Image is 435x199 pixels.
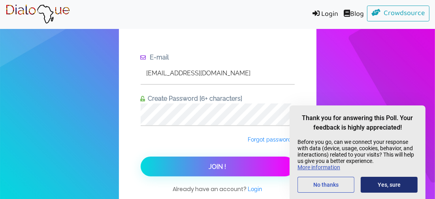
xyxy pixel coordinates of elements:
a: Blog [341,6,367,23]
span: E-mail [147,54,169,61]
h2: Thank you for answering this Poll. Your feedback is highly appreciated! [298,112,418,132]
span: Join Us ! [141,13,295,53]
button: Yes, sure [361,177,418,193]
a: Forgot password? [248,136,295,144]
a: Login [248,185,262,193]
a: More information [298,164,340,170]
span: Create Password [6+ characters] [145,95,243,102]
button: No thanks [298,177,354,193]
span: Forgot password? [248,136,295,143]
a: Login [307,6,341,23]
input: Enter e-mail [141,62,295,84]
button: Join ! [141,157,295,176]
a: Crowdsource [367,6,430,21]
img: Brand [6,4,70,24]
span: Join ! [209,163,226,170]
span: Login [248,186,262,192]
p: Before you go, can we connect your response with data (device, usage, cookies, behavior, and inte... [298,139,418,164]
